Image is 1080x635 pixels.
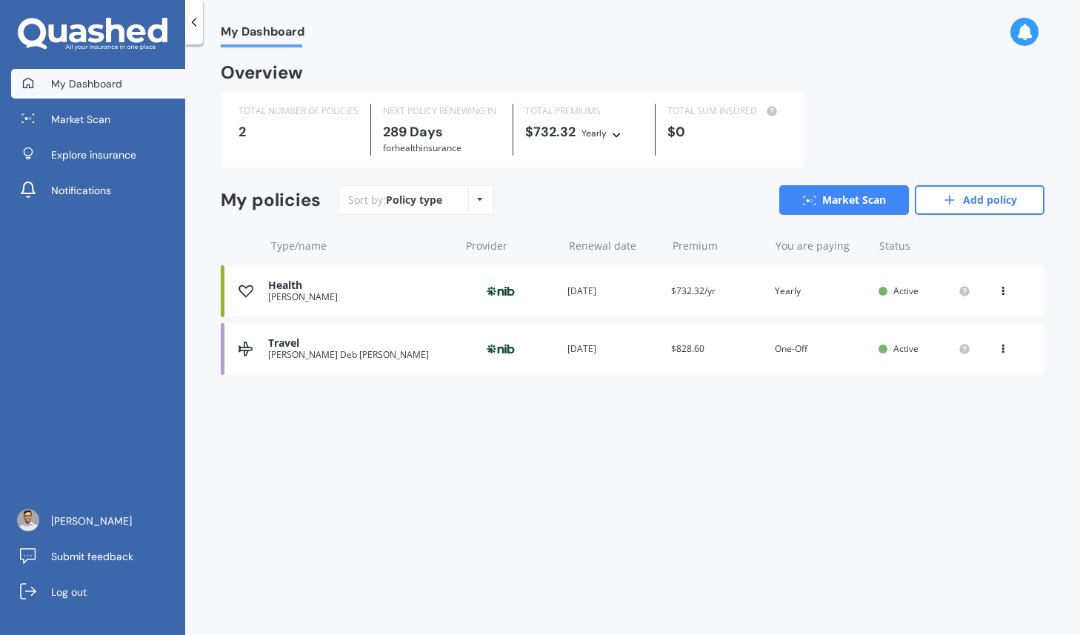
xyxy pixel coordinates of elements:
div: One-Off [775,342,867,356]
img: Health [239,284,253,299]
div: Renewal date [569,239,660,253]
span: $732.32/yr [671,285,716,297]
div: [PERSON_NAME] [268,292,452,302]
span: for Health insurance [383,142,461,154]
span: $828.60 [671,342,704,355]
a: Notifications [11,176,185,205]
div: Overview [221,65,303,80]
a: Market Scan [11,104,185,134]
a: Log out [11,577,185,607]
div: Yearly [775,284,867,299]
a: Add policy [915,185,1044,215]
a: Submit feedback [11,542,185,571]
a: My Dashboard [11,69,185,99]
b: 289 Days [383,123,443,141]
div: Health [268,279,452,292]
div: Policy type [386,193,442,207]
span: Market Scan [51,112,110,127]
div: 2 [239,124,359,139]
div: Yearly [581,126,607,141]
span: [PERSON_NAME] [51,513,132,528]
div: $0 [667,124,785,139]
div: TOTAL NUMBER OF POLICIES [239,104,359,119]
a: Market Scan [779,185,909,215]
span: My Dashboard [221,24,304,44]
div: TOTAL PREMIUMS [525,104,643,119]
a: Explore insurance [11,140,185,170]
div: Type/name [271,239,454,253]
span: Submit feedback [51,549,133,564]
img: nib [464,335,538,363]
div: Travel [268,337,452,350]
div: Sort by: [348,193,442,207]
div: Provider [466,239,557,253]
div: NEXT POLICY RENEWING IN [383,104,501,119]
div: [PERSON_NAME] Deb [PERSON_NAME] [268,350,452,360]
div: You are paying [776,239,867,253]
div: My policies [221,190,321,211]
span: Explore insurance [51,147,136,162]
span: Active [893,342,919,355]
img: ACg8ocJesJG-ax_DvFIp-8Tk4qB9cd9OLZPeAw5-wqKi0vIeuDA339g=s96-c [17,509,39,531]
img: Travel [239,342,253,356]
div: [DATE] [567,284,659,299]
img: nib [464,277,538,305]
span: My Dashboard [51,76,122,91]
div: TOTAL SUM INSURED [667,104,785,119]
span: Notifications [51,183,111,198]
div: $732.32 [525,124,643,141]
div: Premium [673,239,764,253]
div: Status [879,239,970,253]
span: Active [893,285,919,297]
a: [PERSON_NAME] [11,506,185,536]
div: [DATE] [567,342,659,356]
span: Log out [51,585,87,599]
